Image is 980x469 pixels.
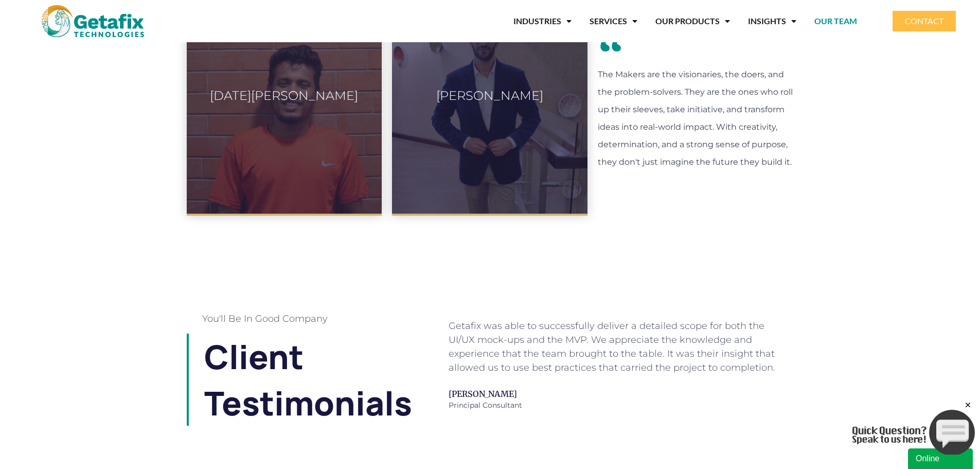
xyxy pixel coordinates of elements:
span: Principal Consultant [449,400,788,411]
p: The Makers are the visionaries, the doers, and the problem-solvers. They are the ones who roll up... [598,66,793,171]
a: INDUSTRIES [513,9,572,33]
h2: Client Testimonials [204,334,382,426]
div: 2 / 3 [413,309,798,421]
iframe: chat widget [908,446,975,469]
a: OUR TEAM [814,9,857,33]
h4: You'll be in good company [202,314,382,323]
div: Getafix was able to successfully deliver a detailed scope for both the UI/UX mock-ups and the MVP... [449,319,788,375]
div: Slides [413,309,798,421]
nav: Menu [191,9,857,33]
a: OUR PRODUCTS [655,9,730,33]
a: SERVICES [590,9,637,33]
iframe: chat widget [852,401,975,455]
a: CONTACT [893,11,956,31]
a: INSIGHTS [748,9,796,33]
span: CONTACT [905,17,943,25]
span: [PERSON_NAME] [449,388,788,400]
img: web and mobile application development company [42,5,144,37]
